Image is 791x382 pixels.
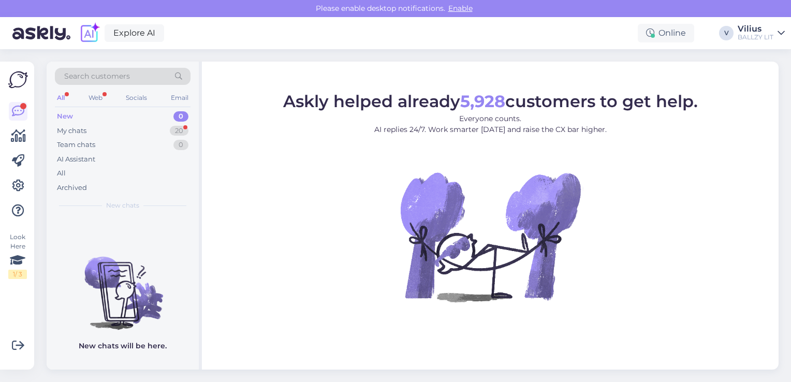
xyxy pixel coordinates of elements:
div: 0 [173,140,188,150]
p: New chats will be here. [79,341,167,351]
div: AI Assistant [57,154,95,165]
span: Enable [445,4,476,13]
img: No Chat active [397,143,583,330]
div: 0 [173,111,188,122]
div: Web [86,91,105,105]
div: All [57,168,66,179]
div: Online [638,24,694,42]
span: Search customers [64,71,130,82]
div: My chats [57,126,86,136]
div: V [719,26,734,40]
p: Everyone counts. AI replies 24/7. Work smarter [DATE] and raise the CX bar higher. [283,113,698,135]
img: Askly Logo [8,70,28,90]
span: New chats [106,201,139,210]
div: Socials [124,91,149,105]
div: All [55,91,67,105]
div: BALLZY LIT [738,33,773,41]
div: Archived [57,183,87,193]
img: explore-ai [79,22,100,44]
div: Team chats [57,140,95,150]
div: Look Here [8,232,27,279]
a: ViliusBALLZY LIT [738,25,785,41]
span: Askly helped already customers to get help. [283,91,698,111]
div: 20 [170,126,188,136]
a: Explore AI [105,24,164,42]
div: New [57,111,73,122]
div: Email [169,91,191,105]
div: 1 / 3 [8,270,27,279]
img: No chats [47,238,199,331]
div: Vilius [738,25,773,33]
b: 5,928 [460,91,505,111]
